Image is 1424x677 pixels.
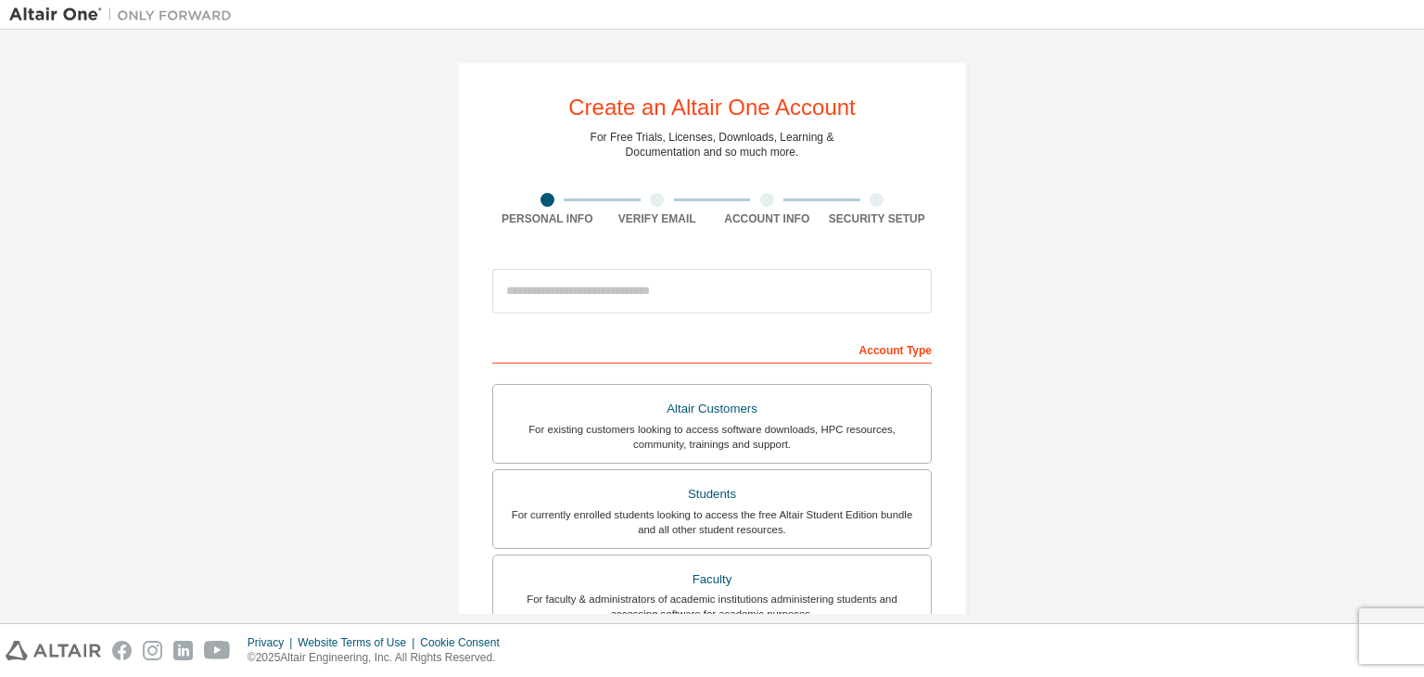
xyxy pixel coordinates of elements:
[712,211,822,226] div: Account Info
[9,6,241,24] img: Altair One
[204,641,231,660] img: youtube.svg
[504,507,920,537] div: For currently enrolled students looking to access the free Altair Student Edition bundle and all ...
[603,211,713,226] div: Verify Email
[298,635,420,650] div: Website Terms of Use
[143,641,162,660] img: instagram.svg
[504,592,920,621] div: For faculty & administrators of academic institutions administering students and accessing softwa...
[420,635,510,650] div: Cookie Consent
[492,334,932,364] div: Account Type
[822,211,933,226] div: Security Setup
[173,641,193,660] img: linkedin.svg
[504,567,920,593] div: Faculty
[504,481,920,507] div: Students
[248,635,298,650] div: Privacy
[568,96,856,119] div: Create an Altair One Account
[248,650,511,666] p: © 2025 Altair Engineering, Inc. All Rights Reserved.
[492,211,603,226] div: Personal Info
[591,130,834,160] div: For Free Trials, Licenses, Downloads, Learning & Documentation and so much more.
[504,422,920,452] div: For existing customers looking to access software downloads, HPC resources, community, trainings ...
[6,641,101,660] img: altair_logo.svg
[504,396,920,422] div: Altair Customers
[112,641,132,660] img: facebook.svg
